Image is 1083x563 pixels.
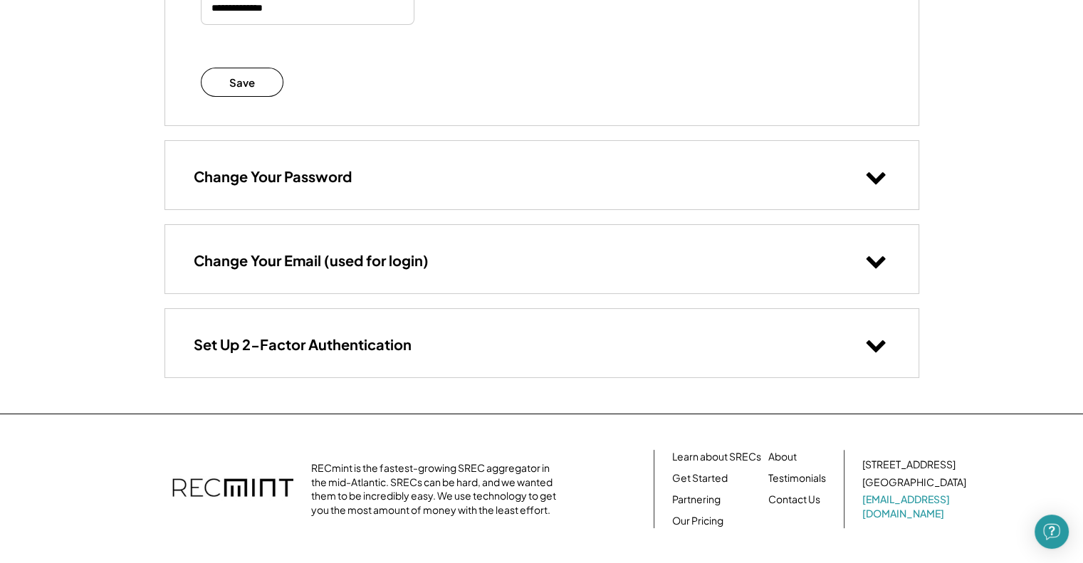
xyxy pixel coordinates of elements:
[672,471,728,485] a: Get Started
[768,450,797,464] a: About
[768,493,820,507] a: Contact Us
[201,68,284,97] button: Save
[1035,515,1069,549] div: Open Intercom Messenger
[862,458,956,472] div: [STREET_ADDRESS]
[862,475,966,490] div: [GEOGRAPHIC_DATA]
[672,493,721,507] a: Partnering
[194,167,352,186] h3: Change Your Password
[672,514,723,528] a: Our Pricing
[172,464,293,514] img: recmint-logotype%403x.png
[194,335,412,354] h3: Set Up 2-Factor Authentication
[768,471,826,485] a: Testimonials
[672,450,761,464] a: Learn about SRECs
[194,251,429,270] h3: Change Your Email (used for login)
[311,461,564,517] div: RECmint is the fastest-growing SREC aggregator in the mid-Atlantic. SRECs can be hard, and we wan...
[862,493,969,520] a: [EMAIL_ADDRESS][DOMAIN_NAME]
